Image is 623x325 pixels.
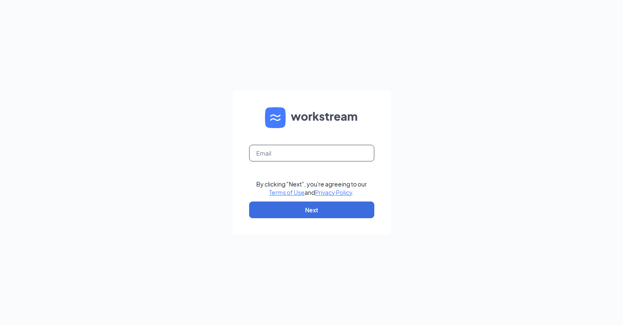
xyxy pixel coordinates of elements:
[315,189,352,196] a: Privacy Policy
[265,107,358,128] img: WS logo and Workstream text
[249,145,374,161] input: Email
[249,202,374,218] button: Next
[256,180,367,197] div: By clicking "Next", you're agreeing to our and .
[269,189,305,196] a: Terms of Use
